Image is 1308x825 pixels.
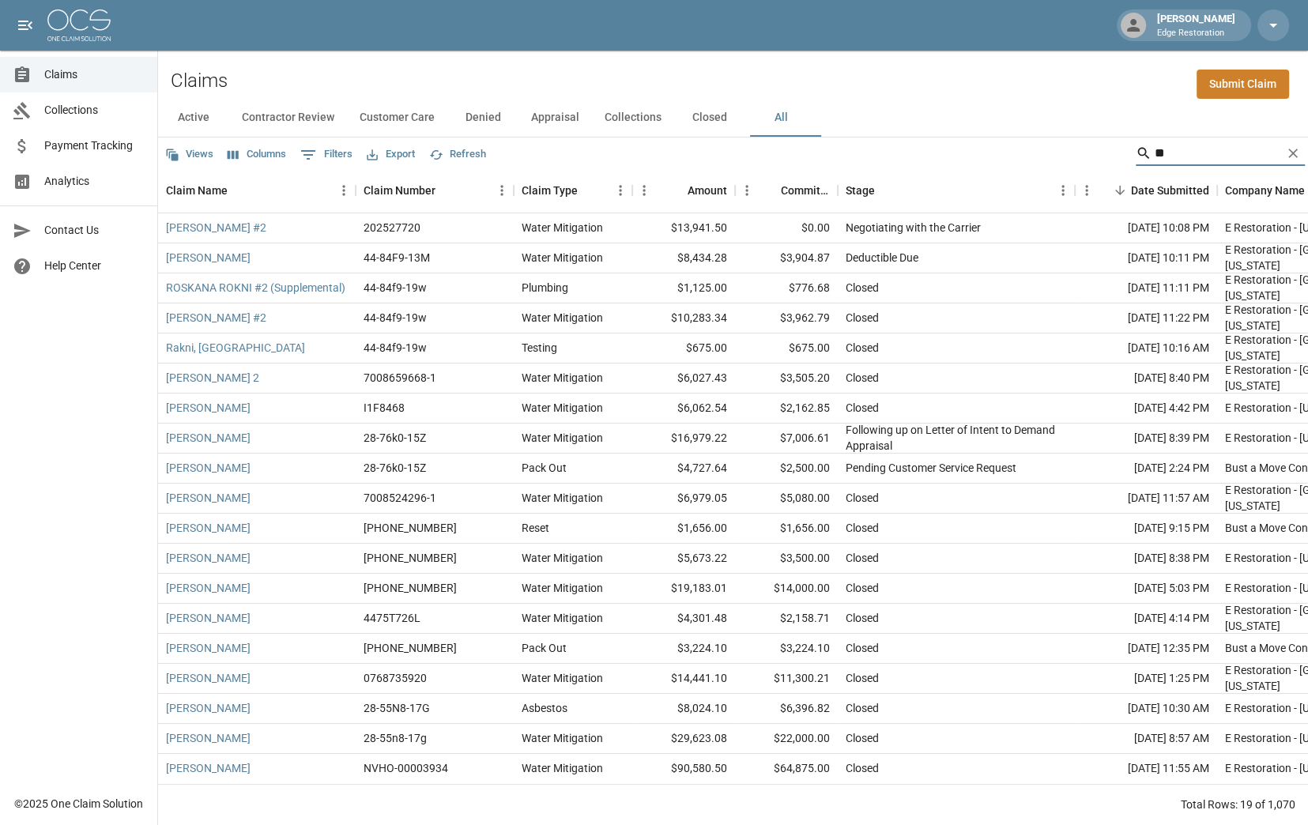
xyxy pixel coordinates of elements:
[632,424,735,454] div: $16,979.22
[674,99,745,137] button: Closed
[632,454,735,484] div: $4,727.64
[522,490,603,506] div: Water Mitigation
[1075,574,1217,604] div: [DATE] 5:03 PM
[1075,303,1217,333] div: [DATE] 11:22 PM
[522,310,603,326] div: Water Mitigation
[632,664,735,694] div: $14,441.10
[735,454,838,484] div: $2,500.00
[166,700,251,716] a: [PERSON_NAME]
[1281,141,1305,165] button: Clear
[364,610,420,626] div: 4475T726L
[846,280,879,296] div: Closed
[166,280,345,296] a: ROSKANA ROKNI #2 (Supplemental)
[224,142,290,167] button: Select columns
[364,520,457,536] div: 1005-92-2479
[1075,168,1217,213] div: Date Submitted
[846,670,879,686] div: Closed
[522,220,603,235] div: Water Mitigation
[166,250,251,266] a: [PERSON_NAME]
[846,730,879,746] div: Closed
[514,168,632,213] div: Claim Type
[364,400,405,416] div: I1F8468
[665,179,688,202] button: Sort
[846,460,1016,476] div: Pending Customer Service Request
[166,550,251,566] a: [PERSON_NAME]
[1075,394,1217,424] div: [DATE] 4:42 PM
[846,550,879,566] div: Closed
[44,137,145,154] span: Payment Tracking
[522,670,603,686] div: Water Mitigation
[735,333,838,364] div: $675.00
[166,340,305,356] a: Rakni, [GEOGRAPHIC_DATA]
[364,460,426,476] div: 28-76k0-15Z
[632,634,735,664] div: $3,224.10
[44,222,145,239] span: Contact Us
[1075,724,1217,754] div: [DATE] 8:57 AM
[632,179,656,202] button: Menu
[166,670,251,686] a: [PERSON_NAME]
[522,460,567,476] div: Pack Out
[166,490,251,506] a: [PERSON_NAME]
[166,370,259,386] a: [PERSON_NAME] 2
[518,99,592,137] button: Appraisal
[846,168,875,213] div: Stage
[522,700,567,716] div: Asbestos
[1225,168,1305,213] div: Company Name
[735,634,838,664] div: $3,224.10
[735,273,838,303] div: $776.68
[1075,634,1217,664] div: [DATE] 12:35 PM
[364,250,430,266] div: 44-84F9-13M
[522,610,603,626] div: Water Mitigation
[158,99,229,137] button: Active
[1075,364,1217,394] div: [DATE] 8:40 PM
[364,580,457,596] div: 1005-92-2479
[846,760,879,776] div: Closed
[171,70,228,92] h2: Claims
[875,179,897,202] button: Sort
[166,730,251,746] a: [PERSON_NAME]
[9,9,41,41] button: open drawer
[364,168,435,213] div: Claim Number
[158,99,1308,137] div: dynamic tabs
[364,700,430,716] div: 28-55N8-17G
[364,730,427,746] div: 28-55n8-17g
[166,460,251,476] a: [PERSON_NAME]
[1109,179,1131,202] button: Sort
[846,700,879,716] div: Closed
[1075,484,1217,514] div: [DATE] 11:57 AM
[229,99,347,137] button: Contractor Review
[1075,179,1099,202] button: Menu
[166,610,251,626] a: [PERSON_NAME]
[592,99,674,137] button: Collections
[745,99,816,137] button: All
[522,430,603,446] div: Water Mitigation
[838,168,1075,213] div: Stage
[735,424,838,454] div: $7,006.61
[735,574,838,604] div: $14,000.00
[1157,27,1235,40] p: Edge Restoration
[522,550,603,566] div: Water Mitigation
[1075,514,1217,544] div: [DATE] 9:15 PM
[1075,454,1217,484] div: [DATE] 2:24 PM
[364,640,457,656] div: 1005-92-2479
[759,179,781,202] button: Sort
[632,574,735,604] div: $19,183.01
[166,760,251,776] a: [PERSON_NAME]
[632,694,735,724] div: $8,024.10
[522,730,603,746] div: Water Mitigation
[522,400,603,416] div: Water Mitigation
[166,400,251,416] a: [PERSON_NAME]
[522,250,603,266] div: Water Mitigation
[1075,604,1217,634] div: [DATE] 4:14 PM
[363,142,419,167] button: Export
[1075,424,1217,454] div: [DATE] 8:39 PM
[1136,141,1305,169] div: Search
[364,760,448,776] div: NVHO-00003934
[578,179,600,202] button: Sort
[228,179,250,202] button: Sort
[735,724,838,754] div: $22,000.00
[364,430,426,446] div: 28-76k0-15Z
[47,9,111,41] img: ocs-logo-white-transparent.png
[735,364,838,394] div: $3,505.20
[158,168,356,213] div: Claim Name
